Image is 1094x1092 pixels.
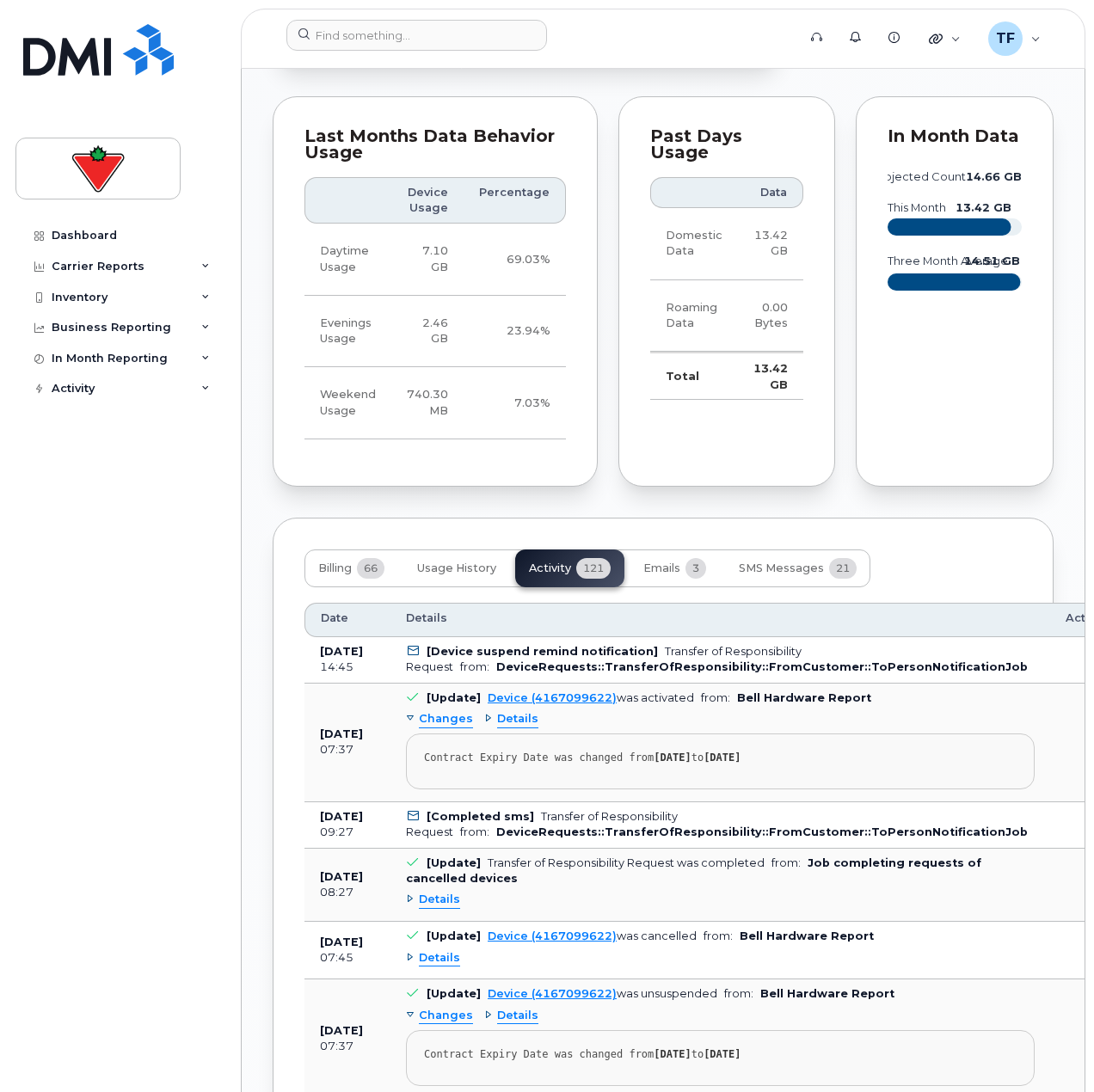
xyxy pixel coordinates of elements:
[654,752,691,764] strong: [DATE]
[464,177,566,224] th: Percentage
[320,825,375,840] div: 09:27
[738,280,803,353] td: 0.00 Bytes
[424,1048,1017,1061] div: Contract Expiry Date was changed from to
[304,128,566,162] div: Last Months Data Behavior Usage
[964,255,1020,267] text: 14.51 GB
[304,367,566,439] tr: Friday from 6:00pm to Monday 8:00am
[888,128,1022,145] div: In Month Data
[464,224,566,296] td: 69.03%
[496,825,1028,838] b: DeviceRequests::TransferOfResponsibility::FromCustomer::ToPersonNotificationJob
[488,929,617,942] a: Device (4167099622)
[738,177,803,208] th: Data
[704,929,733,942] span: from:
[738,352,803,400] td: 13.42 GB
[464,367,566,439] td: 7.03%
[320,742,375,758] div: 07:37
[286,20,547,51] input: Find something...
[738,208,803,280] td: 13.42 GB
[488,987,717,1000] div: was unsuspended
[320,727,363,740] b: [DATE]
[304,224,391,296] td: Daytime Usage
[887,255,1008,267] text: three month average
[460,660,489,673] span: from:
[320,950,375,966] div: 07:45
[320,1039,375,1054] div: 07:37
[406,810,678,838] div: Transfer of Responsibility Request
[419,892,460,908] span: Details
[427,929,481,942] b: [Update]
[704,1048,741,1060] strong: [DATE]
[320,810,363,823] b: [DATE]
[496,660,1028,673] b: DeviceRequests::TransferOfResponsibility::FromCustomer::ToPersonNotificationJob
[497,711,538,727] span: Details
[704,752,741,764] strong: [DATE]
[887,201,946,214] text: this month
[488,691,694,704] div: was activated
[417,561,496,575] span: Usage History
[739,561,824,575] span: SMS Messages
[304,296,391,368] td: Evenings Usage
[320,1024,363,1037] b: [DATE]
[419,950,460,966] span: Details
[391,177,464,224] th: Device Usage
[320,885,375,900] div: 08:27
[427,987,481,1000] b: [Update]
[427,645,658,658] b: [Device suspend remind notification]
[427,810,534,823] b: [Completed sms]
[488,987,617,1000] a: Device (4167099622)
[320,659,375,675] div: 14:45
[976,21,1053,56] div: Tyler Federowich
[427,856,481,869] b: [Update]
[654,1048,691,1060] strong: [DATE]
[460,825,489,838] span: from:
[419,711,473,727] span: Changes
[424,752,1017,764] div: Contract Expiry Date was changed from to
[357,558,384,579] span: 66
[488,856,765,869] div: Transfer of Responsibility Request was completed
[701,691,730,704] span: from:
[488,929,697,942] div: was cancelled
[497,1008,538,1024] span: Details
[304,367,391,439] td: Weekend Usage
[737,691,871,704] b: Bell Hardware Report
[996,28,1015,49] span: TF
[391,224,464,296] td: 7.10 GB
[740,929,874,942] b: Bell Hardware Report
[427,691,481,704] b: [Update]
[320,936,363,948] b: [DATE]
[966,170,1022,183] tspan: 14.66 GB
[304,296,566,368] tr: Weekdays from 6:00pm to 8:00am
[650,352,738,400] td: Total
[321,610,348,626] span: Date
[917,21,973,56] div: Quicklinks
[391,296,464,368] td: 2.46 GB
[724,987,753,1000] span: from:
[685,558,706,579] span: 3
[320,870,363,883] b: [DATE]
[829,558,857,579] span: 21
[419,1008,473,1024] span: Changes
[391,367,464,439] td: 740.30 MB
[406,856,981,885] b: Job completing requests of cancelled devices
[488,691,617,704] a: Device (4167099622)
[406,610,447,626] span: Details
[643,561,680,575] span: Emails
[650,280,738,353] td: Roaming Data
[650,128,803,162] div: Past Days Usage
[320,645,363,658] b: [DATE]
[650,208,738,280] td: Domestic Data
[771,856,801,869] span: from:
[464,296,566,368] td: 23.94%
[872,170,1022,183] text: projected count
[760,987,894,1000] b: Bell Hardware Report
[318,561,352,575] span: Billing
[956,201,1011,214] text: 13.42 GB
